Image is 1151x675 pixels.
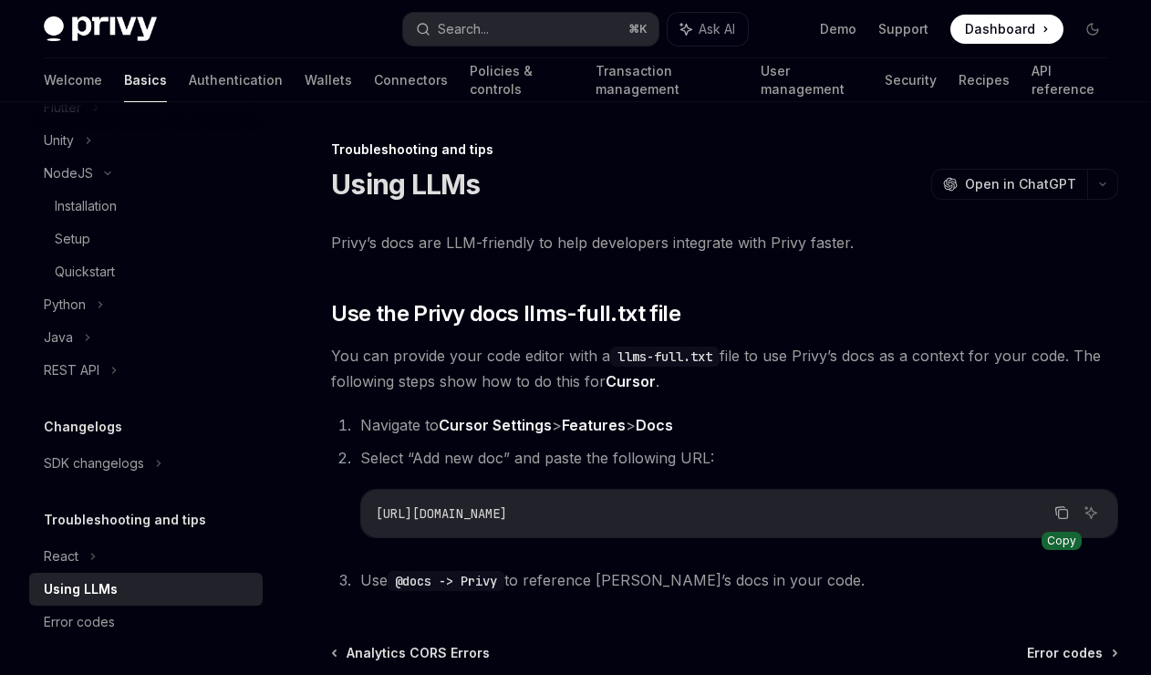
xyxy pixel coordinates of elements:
[44,545,78,567] div: React
[44,58,102,102] a: Welcome
[29,606,263,639] a: Error codes
[29,223,263,255] a: Setup
[374,58,448,102] a: Connectors
[55,195,117,217] div: Installation
[761,58,863,102] a: User management
[1078,15,1107,44] button: Toggle dark mode
[931,169,1087,200] button: Open in ChatGPT
[44,162,93,184] div: NodeJS
[331,140,1118,159] div: Troubleshooting and tips
[965,175,1076,193] span: Open in ChatGPT
[331,230,1118,255] span: Privy’s docs are LLM-friendly to help developers integrate with Privy faster.
[636,416,673,434] strong: Docs
[55,261,115,283] div: Quickstart
[44,611,115,633] div: Error codes
[29,190,263,223] a: Installation
[44,509,206,531] h5: Troubleshooting and tips
[1027,644,1116,662] a: Error codes
[347,644,490,662] span: Analytics CORS Errors
[44,452,144,474] div: SDK changelogs
[44,359,99,381] div: REST API
[331,299,680,328] span: Use the Privy docs llms-full.txt file
[333,644,490,662] a: Analytics CORS Errors
[305,58,352,102] a: Wallets
[55,228,90,250] div: Setup
[610,347,720,367] code: llms-full.txt
[44,578,118,600] div: Using LLMs
[124,58,167,102] a: Basics
[439,416,552,434] strong: Cursor Settings
[699,20,735,38] span: Ask AI
[878,20,928,38] a: Support
[331,168,481,201] h1: Using LLMs
[44,294,86,316] div: Python
[360,449,714,467] span: Select “Add new doc” and paste the following URL:
[965,20,1035,38] span: Dashboard
[950,15,1063,44] a: Dashboard
[1079,501,1103,524] button: Ask AI
[403,13,658,46] button: Search...⌘K
[885,58,937,102] a: Security
[388,571,504,591] code: @docs -> Privy
[29,255,263,288] a: Quickstart
[376,505,507,522] span: [URL][DOMAIN_NAME]
[596,58,739,102] a: Transaction management
[1042,532,1082,550] div: Copy
[44,16,157,42] img: dark logo
[189,58,283,102] a: Authentication
[959,58,1010,102] a: Recipes
[360,571,865,589] span: Use to reference [PERSON_NAME]’s docs in your code.
[331,343,1118,394] span: You can provide your code editor with a file to use Privy’s docs as a context for your code. The ...
[562,416,626,434] strong: Features
[668,13,748,46] button: Ask AI
[438,18,489,40] div: Search...
[628,22,648,36] span: ⌘ K
[360,416,673,434] span: Navigate to > >
[1027,644,1103,662] span: Error codes
[44,327,73,348] div: Java
[44,416,122,438] h5: Changelogs
[820,20,856,38] a: Demo
[44,130,74,151] div: Unity
[1032,58,1107,102] a: API reference
[1050,501,1073,524] button: Copy the contents from the code block
[606,372,656,391] a: Cursor
[29,573,263,606] a: Using LLMs
[470,58,574,102] a: Policies & controls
